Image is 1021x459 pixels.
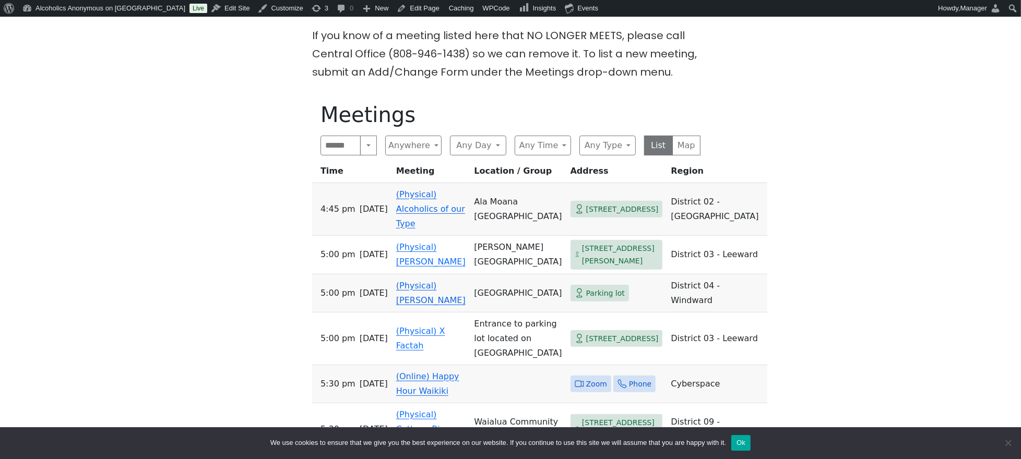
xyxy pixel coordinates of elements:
span: 5:30 PM [320,377,355,391]
span: Insights [533,4,556,12]
td: Ala Moana [GEOGRAPHIC_DATA] [470,183,566,236]
span: Manager [960,4,987,12]
span: [DATE] [360,247,388,262]
button: List [644,136,673,155]
span: [DATE] [360,286,388,300]
span: [DATE] [360,377,388,391]
button: Any Day [450,136,506,155]
span: 5:00 PM [320,247,355,262]
button: Anywhere [385,136,442,155]
td: [PERSON_NAME][GEOGRAPHIC_DATA] [470,236,566,274]
span: Parking lot [586,287,625,300]
th: Address [566,164,667,183]
span: 5:30 PM [320,422,355,437]
td: District 02 - [GEOGRAPHIC_DATA] [667,183,767,236]
td: Waialua Community Association Cottages [470,403,566,456]
th: Region [667,164,767,183]
td: District 09 - [GEOGRAPHIC_DATA] [667,403,767,456]
span: [DATE] [360,202,388,216]
span: Zoom [586,378,607,391]
button: Any Type [579,136,636,155]
a: (Physical) [PERSON_NAME] [396,281,466,305]
p: If you know of a meeting listed here that NO LONGER MEETS, please call Central Office (808-946-14... [312,27,709,81]
span: [STREET_ADDRESS][PERSON_NAME] [582,416,659,442]
span: [STREET_ADDRESS] [586,332,659,345]
button: Any Time [515,136,571,155]
span: We use cookies to ensure that we give you the best experience on our website. If you continue to ... [270,438,726,448]
td: Entrance to parking lot located on [GEOGRAPHIC_DATA] [470,312,566,365]
th: Meeting [392,164,470,183]
td: District 03 - Leeward [667,312,767,365]
th: Location / Group [470,164,566,183]
h1: Meetings [320,102,701,127]
span: Phone [629,378,651,391]
span: [STREET_ADDRESS][PERSON_NAME] [582,242,659,268]
a: (Physical) Alcoholics of our Type [396,189,465,228]
a: (Physical) X Factah [396,326,445,351]
a: (Online) Happy Hour Waikiki [396,371,459,396]
span: [DATE] [360,331,388,346]
a: (Physical) Cottage Big Book [396,409,445,449]
button: Search [360,136,377,155]
input: Search [320,136,361,155]
button: Map [672,136,701,155]
td: District 04 - Windward [667,274,767,312]
span: 4:45 PM [320,202,355,216]
td: Cyberspace [667,365,767,403]
a: (Physical) [PERSON_NAME] [396,242,466,267]
span: 5:00 PM [320,286,355,300]
span: [STREET_ADDRESS] [586,203,659,216]
span: 5:00 PM [320,331,355,346]
td: District 03 - Leeward [667,236,767,274]
th: Time [312,164,392,183]
span: [DATE] [360,422,388,437]
button: Ok [731,435,751,451]
td: [GEOGRAPHIC_DATA] [470,274,566,312]
span: No [1003,438,1013,448]
a: Live [189,4,207,13]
